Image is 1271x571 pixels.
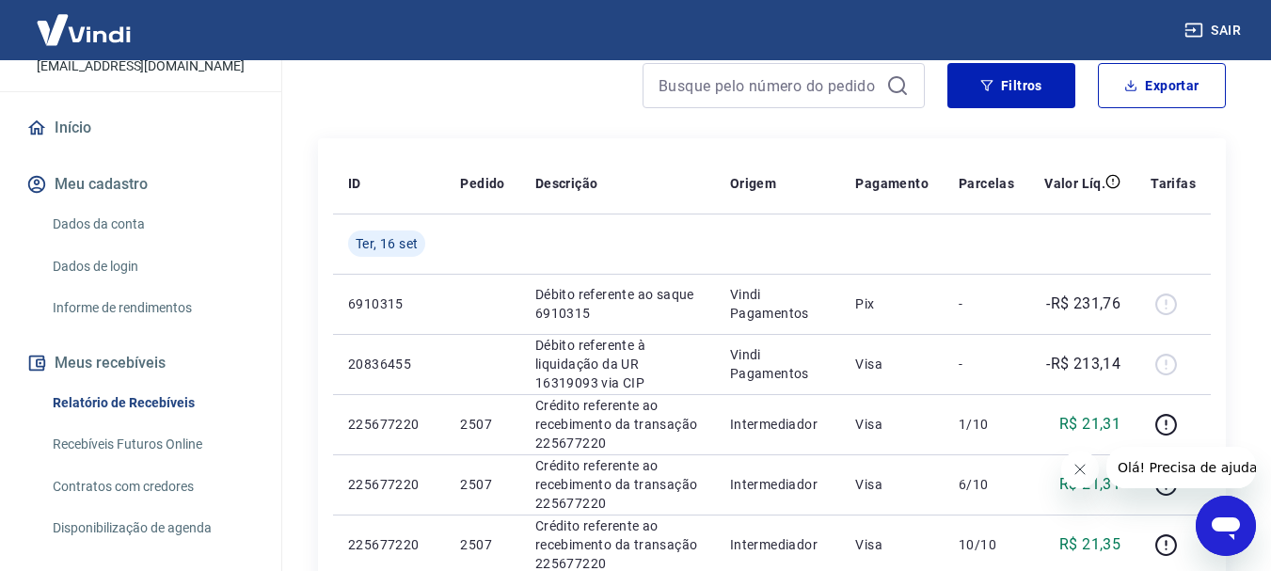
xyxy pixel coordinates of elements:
img: Vindi [23,1,145,58]
p: 20836455 [348,355,430,373]
iframe: Fechar mensagem [1061,451,1099,488]
p: Tarifas [1151,174,1196,193]
a: Relatório de Recebíveis [45,384,259,422]
input: Busque pelo número do pedido [659,71,879,100]
a: Informe de rendimentos [45,289,259,327]
p: 225677220 [348,535,430,554]
p: 2507 [460,475,504,494]
p: Pix [855,294,929,313]
p: Pagamento [855,174,929,193]
button: Exportar [1098,63,1226,108]
a: Disponibilização de agenda [45,509,259,547]
p: - [959,355,1014,373]
iframe: Mensagem da empresa [1106,447,1256,488]
p: Origem [730,174,776,193]
span: Ter, 16 set [356,234,418,253]
p: -R$ 231,76 [1046,293,1120,315]
span: Olá! Precisa de ajuda? [11,13,158,28]
p: Intermediador [730,475,826,494]
a: Dados da conta [45,205,259,244]
p: 10/10 [959,535,1014,554]
p: [EMAIL_ADDRESS][DOMAIN_NAME] [37,56,245,76]
p: Vindi Pagamentos [730,285,826,323]
p: Visa [855,475,929,494]
p: 225677220 [348,475,430,494]
p: 2507 [460,415,504,434]
p: Pedido [460,174,504,193]
p: Débito referente ao saque 6910315 [535,285,700,323]
button: Filtros [947,63,1075,108]
p: Intermediador [730,535,826,554]
p: R$ 21,35 [1059,533,1120,556]
a: Início [23,107,259,149]
p: ID [348,174,361,193]
p: Vindi Pagamentos [730,345,826,383]
p: Descrição [535,174,598,193]
p: 1/10 [959,415,1014,434]
a: Recebíveis Futuros Online [45,425,259,464]
p: Visa [855,415,929,434]
a: Dados de login [45,247,259,286]
p: Parcelas [959,174,1014,193]
p: Débito referente à liquidação da UR 16319093 via CIP [535,336,700,392]
p: 225677220 [348,415,430,434]
p: -R$ 213,14 [1046,353,1120,375]
p: Crédito referente ao recebimento da transação 225677220 [535,396,700,452]
p: 2507 [460,535,504,554]
p: 6910315 [348,294,430,313]
button: Meus recebíveis [23,342,259,384]
p: Visa [855,355,929,373]
p: Visa [855,535,929,554]
p: 6/10 [959,475,1014,494]
button: Sair [1181,13,1248,48]
p: Valor Líq. [1044,174,1105,193]
p: R$ 21,31 [1059,473,1120,496]
button: Meu cadastro [23,164,259,205]
p: R$ 21,31 [1059,413,1120,436]
a: Contratos com credores [45,468,259,506]
p: - [959,294,1014,313]
iframe: Botão para abrir a janela de mensagens [1196,496,1256,556]
p: Crédito referente ao recebimento da transação 225677220 [535,456,700,513]
p: Intermediador [730,415,826,434]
